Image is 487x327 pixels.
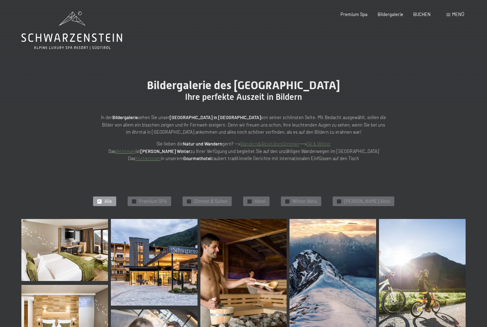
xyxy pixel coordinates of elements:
[255,198,265,205] span: Hotel
[248,199,251,203] span: ✓
[378,11,403,17] a: Bildergalerie
[413,11,431,17] a: BUCHEN
[101,140,386,162] p: Sie lieben die gern? --> ---> Das ist zu Ihrer Verfügung und begleitet Sie auf den unzähligen Wan...
[170,114,261,120] strong: [GEOGRAPHIC_DATA] in [GEOGRAPHIC_DATA]
[111,219,198,306] img: Bildergalerie
[139,198,167,205] span: Premium SPA
[101,114,386,136] p: In der sehen Sie unser von seiner schönsten Seite. Mit Bedacht ausgewählt, sollen die Bilder von ...
[194,198,227,205] span: Zimmer & Suiten
[185,92,302,102] span: Ihre perfekte Auszeit in Bildern
[21,219,108,281] img: Bildergalerie
[292,198,317,205] span: Winter Aktiv
[112,114,138,120] strong: Bildergalerie
[140,148,190,154] strong: [PERSON_NAME] Winter
[240,141,299,147] a: Wandern&AktivitätenSommer
[344,198,390,205] span: [PERSON_NAME] Aktiv
[188,199,190,203] span: ✓
[135,155,161,161] a: Küchenteam
[183,141,222,147] strong: Natur und Wandern
[286,199,288,203] span: ✓
[307,141,331,147] a: Ski & Winter
[340,11,368,17] a: Premium Spa
[452,11,464,17] span: Menü
[98,199,101,203] span: ✓
[183,155,211,161] strong: Gourmethotel
[147,78,340,92] span: Bildergalerie des [GEOGRAPHIC_DATA]
[338,199,340,203] span: ✓
[104,198,112,205] span: Alle
[116,148,135,154] a: Aktivteam
[133,199,135,203] span: ✓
